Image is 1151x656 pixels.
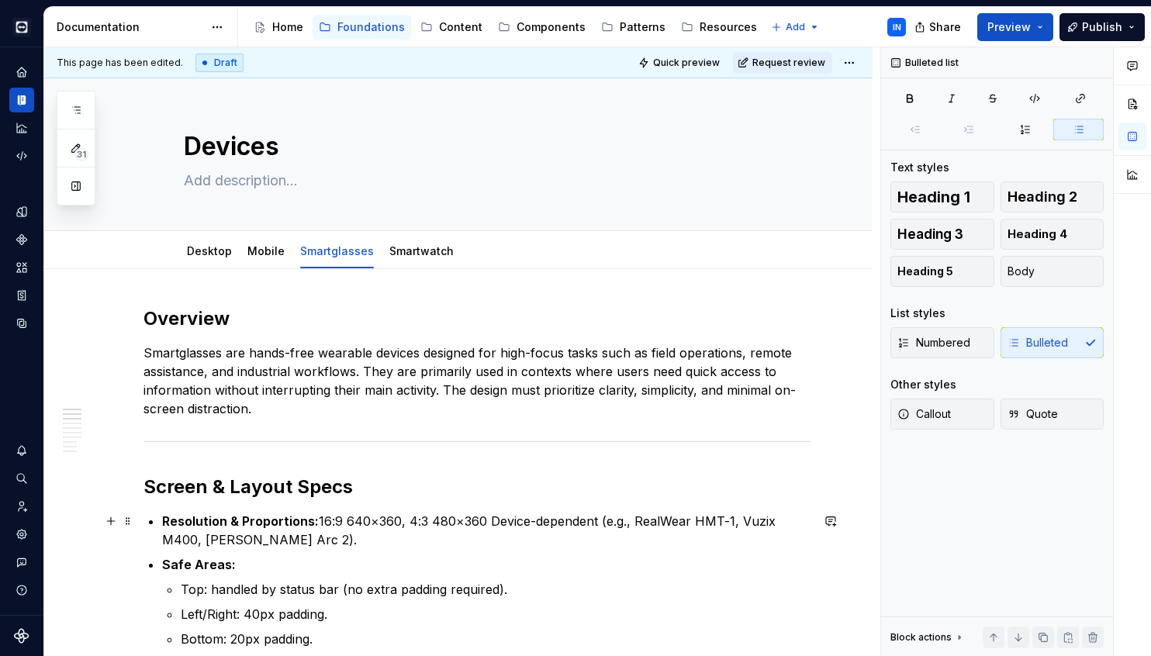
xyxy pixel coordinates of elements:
[14,628,29,644] svg: Supernova Logo
[653,57,720,69] span: Quick preview
[897,406,951,422] span: Callout
[9,88,34,112] a: Documentation
[143,475,811,499] h2: Screen & Layout Specs
[595,15,672,40] a: Patterns
[897,335,970,350] span: Numbered
[890,631,952,644] div: Block actions
[492,15,592,40] a: Components
[1001,219,1104,250] button: Heading 4
[1008,264,1035,279] span: Body
[247,15,309,40] a: Home
[241,234,291,267] div: Mobile
[247,12,763,43] div: Page tree
[517,19,586,35] div: Components
[897,264,953,279] span: Heading 5
[247,244,285,257] a: Mobile
[439,19,482,35] div: Content
[700,19,757,35] div: Resources
[9,60,34,85] a: Home
[890,627,966,648] div: Block actions
[74,148,88,161] span: 31
[300,244,374,257] a: Smartglasses
[786,21,805,33] span: Add
[57,57,183,69] span: This page has been edited.
[9,466,34,491] button: Search ⌘K
[181,580,811,599] p: Top: handled by status bar (no extra padding required).
[9,283,34,308] a: Storybook stories
[9,311,34,336] a: Data sources
[890,219,994,250] button: Heading 3
[733,52,832,74] button: Request review
[9,255,34,280] a: Assets
[1008,226,1067,242] span: Heading 4
[9,438,34,463] button: Notifications
[1008,189,1077,205] span: Heading 2
[890,327,994,358] button: Numbered
[890,181,994,212] button: Heading 1
[9,199,34,224] a: Design tokens
[1082,19,1122,35] span: Publish
[383,234,460,267] div: Smartwatch
[195,54,244,72] div: Draft
[143,306,811,331] h2: Overview
[897,189,970,205] span: Heading 1
[907,13,971,41] button: Share
[9,227,34,252] a: Components
[1008,406,1058,422] span: Quote
[897,226,963,242] span: Heading 3
[987,19,1031,35] span: Preview
[1059,13,1145,41] button: Publish
[890,399,994,430] button: Callout
[977,13,1053,41] button: Preview
[9,116,34,140] a: Analytics
[57,19,203,35] div: Documentation
[675,15,763,40] a: Resources
[181,234,238,267] div: Desktop
[181,630,811,648] p: Bottom: 20px padding.
[9,143,34,168] a: Code automation
[890,160,949,175] div: Text styles
[181,128,767,165] textarea: Devices
[12,18,31,36] img: e3886e02-c8c5-455d-9336-29756fd03ba2.png
[890,306,945,321] div: List styles
[9,522,34,547] a: Settings
[187,244,232,257] a: Desktop
[1001,256,1104,287] button: Body
[272,19,303,35] div: Home
[414,15,489,40] a: Content
[181,605,811,623] p: Left/Right: 40px padding.
[9,550,34,575] button: Contact support
[294,234,380,267] div: Smartglasses
[313,15,411,40] a: Foundations
[162,512,811,549] p: 16:9 640×360, 4:3 480×360 Device-dependent (e.g., RealWear HMT-1, Vuzix M400, [PERSON_NAME] Arc 2).
[634,52,727,74] button: Quick preview
[929,19,961,35] span: Share
[752,57,825,69] span: Request review
[890,256,994,287] button: Heading 5
[143,344,811,418] p: Smartglasses are hands-free wearable devices designed for high-focus tasks such as field operatio...
[620,19,665,35] div: Patterns
[1001,181,1104,212] button: Heading 2
[9,494,34,519] a: Invite team
[162,557,236,572] strong: Safe Areas:
[766,16,824,38] button: Add
[890,377,956,392] div: Other styles
[162,513,319,529] strong: Resolution & Proportions:
[893,21,901,33] div: IN
[1001,399,1104,430] button: Quote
